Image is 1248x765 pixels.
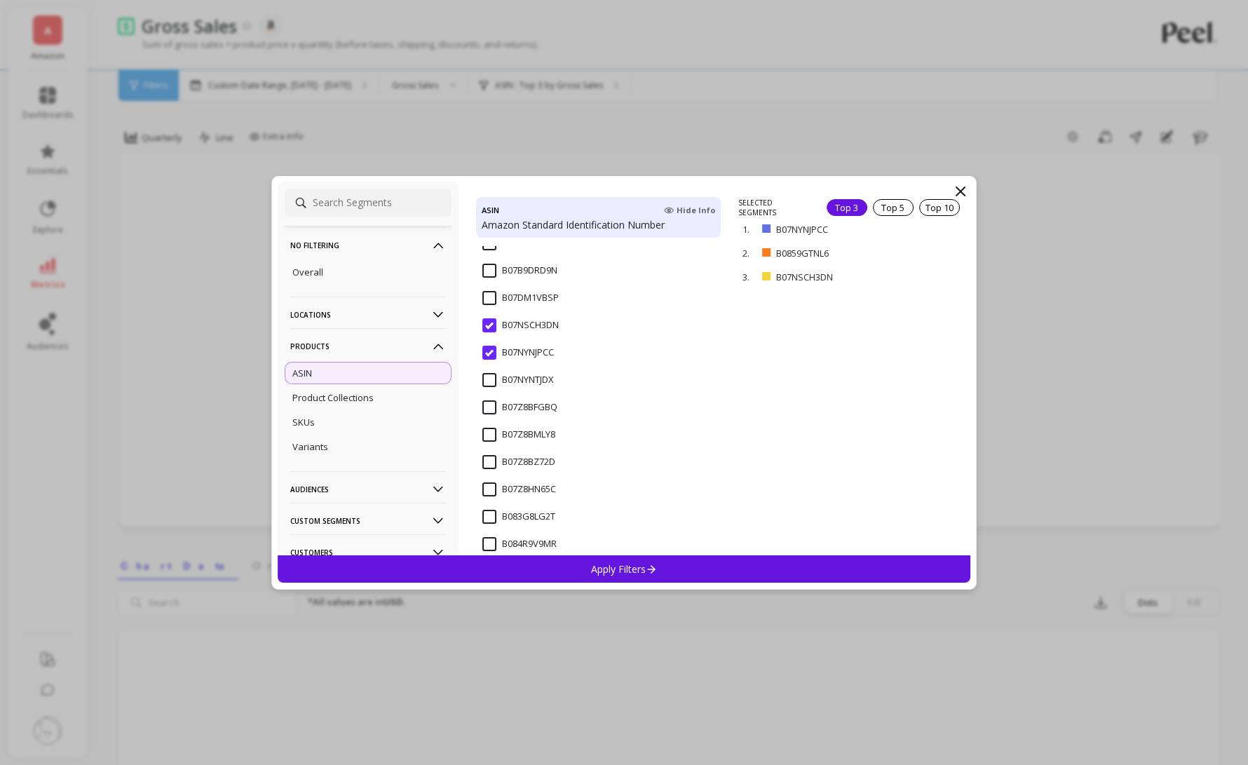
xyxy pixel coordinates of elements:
[827,199,867,216] div: Top 3
[290,227,446,263] p: No filtering
[482,428,555,442] span: B07Z8BMLY8
[290,534,446,570] p: Customers
[664,205,715,216] span: Hide Info
[290,297,446,332] p: Locations
[591,562,658,576] p: Apply Filters
[285,189,452,217] input: Search Segments
[919,199,960,216] div: Top 10
[292,367,312,379] p: ASIN
[742,271,757,283] p: 3.
[482,218,715,232] p: Amazon Standard Identification Number
[482,318,559,332] span: B07NSCH3DN
[482,373,554,387] span: B07NYNTJDX
[482,537,557,551] span: B084R9V9MR
[482,346,554,360] span: B07NYNJPCC
[776,271,897,283] p: B07NSCH3DN
[742,247,757,259] p: 2.
[292,266,323,278] p: Overall
[482,510,555,524] span: B083G8LG2T
[290,503,446,539] p: Custom Segments
[482,291,559,305] span: B07DM1VBSP
[482,400,557,414] span: B07Z8BFGBQ
[292,416,315,428] p: SKUs
[292,391,374,404] p: Product Collections
[776,247,895,259] p: B0859GTNL6
[738,198,809,217] p: SELECTED SEGMENTS
[482,455,555,469] span: B07Z8BZ72D
[482,482,556,496] span: B07Z8HN65C
[482,236,557,250] span: B077BGR7D4
[292,440,328,453] p: Variants
[873,199,914,216] div: Top 5
[742,223,757,236] p: 1.
[290,328,446,364] p: Products
[482,264,557,278] span: B07B9DRD9N
[290,471,446,507] p: Audiences
[776,223,895,236] p: B07NYNJPCC
[482,203,499,218] h4: ASIN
